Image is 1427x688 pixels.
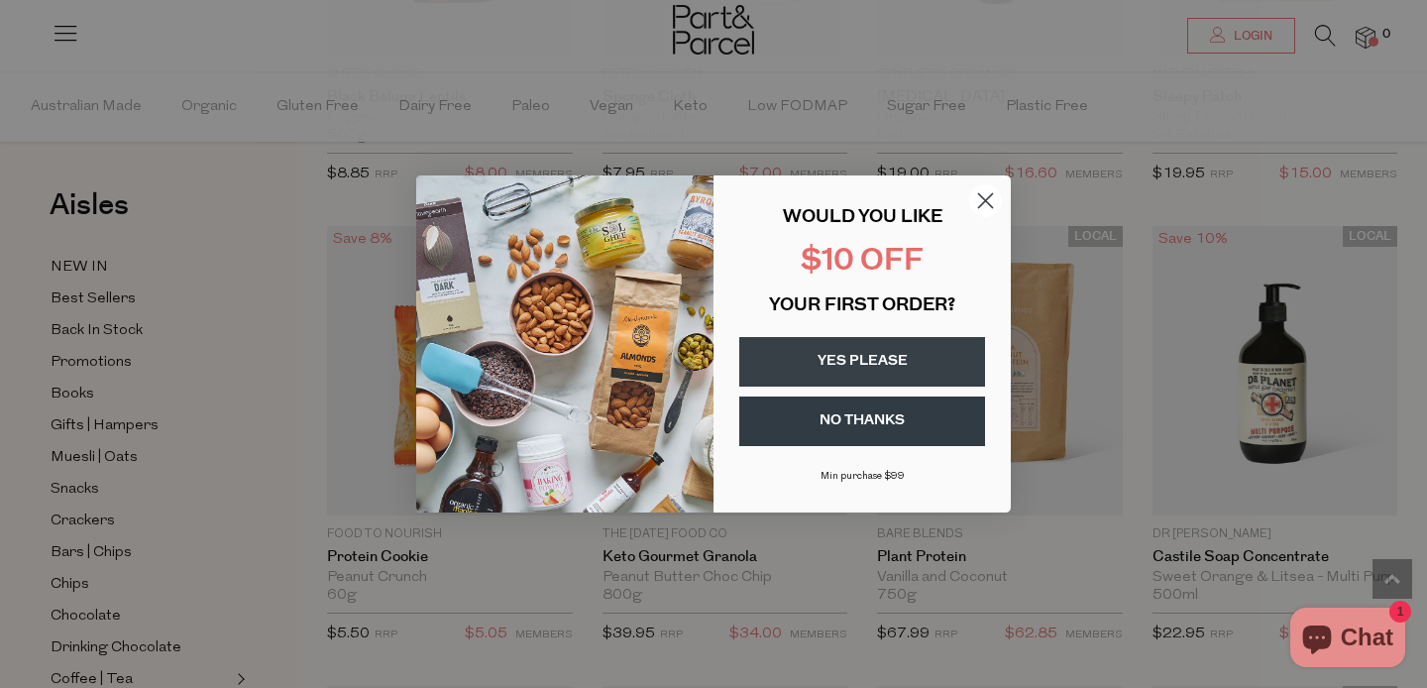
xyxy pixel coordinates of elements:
inbox-online-store-chat: Shopify online store chat [1284,608,1411,672]
button: Close dialog [968,183,1003,218]
span: YOUR FIRST ORDER? [769,297,955,315]
button: YES PLEASE [739,337,985,387]
button: NO THANKS [739,397,985,446]
span: Min purchase $99 [821,471,905,482]
span: $10 OFF [801,247,924,278]
span: WOULD YOU LIKE [783,209,942,227]
img: 43fba0fb-7538-40bc-babb-ffb1a4d097bc.jpeg [416,175,713,513]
